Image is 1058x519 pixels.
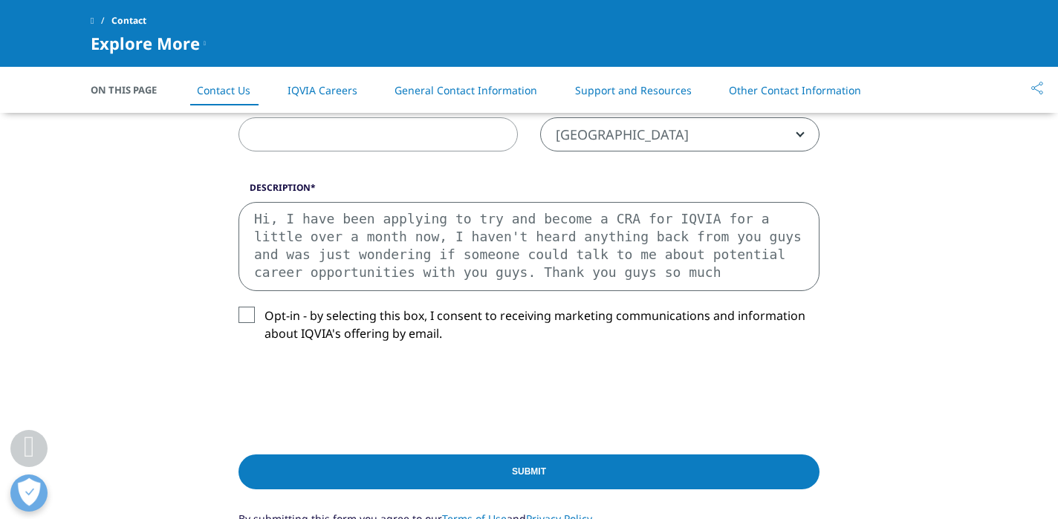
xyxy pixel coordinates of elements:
span: On This Page [91,82,172,97]
iframe: reCAPTCHA [238,366,464,424]
a: IQVIA Careers [288,83,357,97]
a: Support and Resources [575,83,692,97]
label: Opt-in - by selecting this box, I consent to receiving marketing communications and information a... [238,307,820,350]
span: Contact [111,7,146,34]
button: Open Preferences [10,474,48,512]
a: General Contact Information [395,83,537,97]
input: Submit [238,454,820,489]
a: Other Contact Information [729,83,861,97]
span: Explore More [91,34,200,52]
a: Contact Us [197,83,250,97]
label: Description [238,181,820,202]
span: United States [540,117,820,151]
span: United States [541,118,819,152]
